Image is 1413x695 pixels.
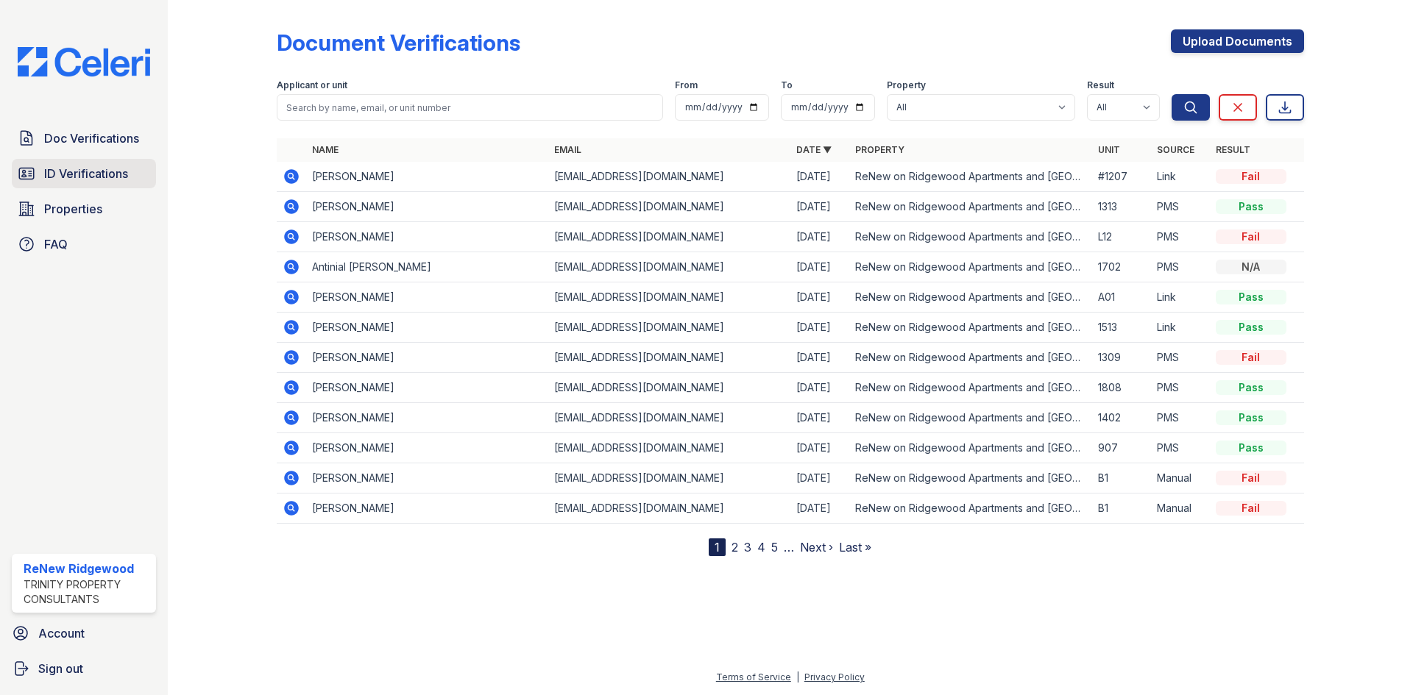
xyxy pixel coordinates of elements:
[1216,380,1286,395] div: Pass
[1151,252,1210,282] td: PMS
[790,493,849,524] td: [DATE]
[1092,313,1151,343] td: 1513
[757,540,765,555] a: 4
[1151,463,1210,493] td: Manual
[790,162,849,192] td: [DATE]
[1098,144,1120,155] a: Unit
[12,229,156,259] a: FAQ
[1216,410,1286,425] div: Pass
[548,403,790,433] td: [EMAIL_ADDRESS][DOMAIN_NAME]
[790,403,849,433] td: [DATE]
[771,540,778,555] a: 5
[1092,433,1151,463] td: 907
[548,282,790,313] td: [EMAIL_ADDRESS][DOMAIN_NAME]
[849,493,1091,524] td: ReNew on Ridgewood Apartments and [GEOGRAPHIC_DATA]
[306,493,548,524] td: [PERSON_NAME]
[1171,29,1304,53] a: Upload Documents
[790,252,849,282] td: [DATE]
[790,313,849,343] td: [DATE]
[548,343,790,373] td: [EMAIL_ADDRESS][DOMAIN_NAME]
[1092,192,1151,222] td: 1313
[849,463,1091,493] td: ReNew on Ridgewood Apartments and [GEOGRAPHIC_DATA]
[1216,169,1286,184] div: Fail
[790,373,849,403] td: [DATE]
[6,619,162,648] a: Account
[306,403,548,433] td: [PERSON_NAME]
[790,463,849,493] td: [DATE]
[1151,403,1210,433] td: PMS
[849,343,1091,373] td: ReNew on Ridgewood Apartments and [GEOGRAPHIC_DATA]
[1216,229,1286,244] div: Fail
[781,79,793,91] label: To
[744,540,751,555] a: 3
[790,343,849,373] td: [DATE]
[849,403,1091,433] td: ReNew on Ridgewood Apartments and [GEOGRAPHIC_DATA]
[1092,252,1151,282] td: 1702
[790,222,849,252] td: [DATE]
[548,162,790,192] td: [EMAIL_ADDRESS][DOMAIN_NAME]
[849,313,1091,343] td: ReNew on Ridgewood Apartments and [GEOGRAPHIC_DATA]
[306,343,548,373] td: [PERSON_NAME]
[312,144,339,155] a: Name
[44,200,102,218] span: Properties
[24,560,150,577] div: ReNew Ridgewood
[548,493,790,524] td: [EMAIL_ADDRESS][DOMAIN_NAME]
[548,192,790,222] td: [EMAIL_ADDRESS][DOMAIN_NAME]
[1216,144,1250,155] a: Result
[1151,222,1210,252] td: PMS
[839,540,871,555] a: Last »
[1151,493,1210,524] td: Manual
[1151,373,1210,403] td: PMS
[548,222,790,252] td: [EMAIL_ADDRESS][DOMAIN_NAME]
[277,29,520,56] div: Document Verifications
[38,660,83,677] span: Sign out
[1216,260,1286,274] div: N/A
[800,540,833,555] a: Next ›
[849,222,1091,252] td: ReNew on Ridgewood Apartments and [GEOGRAPHIC_DATA]
[1151,282,1210,313] td: Link
[12,159,156,188] a: ID Verifications
[306,282,548,313] td: [PERSON_NAME]
[44,165,128,182] span: ID Verifications
[1087,79,1114,91] label: Result
[855,144,904,155] a: Property
[554,144,581,155] a: Email
[804,671,865,682] a: Privacy Policy
[306,222,548,252] td: [PERSON_NAME]
[306,463,548,493] td: [PERSON_NAME]
[306,313,548,343] td: [PERSON_NAME]
[849,252,1091,282] td: ReNew on Ridgewood Apartments and [GEOGRAPHIC_DATA]
[1092,403,1151,433] td: 1402
[1216,471,1286,485] div: Fail
[6,654,162,683] a: Sign out
[6,47,162,76] img: CE_Logo_Blue-a8612792a0a2168367f1c8372b55b34899dd931a85d93a1a3d3e32e68fde9ad4.png
[732,540,738,555] a: 2
[1092,282,1151,313] td: A01
[1151,162,1210,192] td: Link
[784,538,794,556] span: …
[1216,199,1286,214] div: Pass
[790,192,849,222] td: [DATE]
[796,671,799,682] div: |
[849,282,1091,313] td: ReNew on Ridgewood Apartments and [GEOGRAPHIC_DATA]
[548,313,790,343] td: [EMAIL_ADDRESS][DOMAIN_NAME]
[277,79,347,91] label: Applicant or unit
[1151,343,1210,373] td: PMS
[849,433,1091,463] td: ReNew on Ridgewood Apartments and [GEOGRAPHIC_DATA]
[277,94,663,121] input: Search by name, email, or unit number
[1151,313,1210,343] td: Link
[849,373,1091,403] td: ReNew on Ridgewood Apartments and [GEOGRAPHIC_DATA]
[306,192,548,222] td: [PERSON_NAME]
[548,433,790,463] td: [EMAIL_ADDRESS][DOMAIN_NAME]
[1092,162,1151,192] td: #1207
[24,577,150,607] div: Trinity Property Consultants
[675,79,698,91] label: From
[1216,350,1286,365] div: Fail
[1092,463,1151,493] td: B1
[790,433,849,463] td: [DATE]
[709,538,726,556] div: 1
[12,194,156,224] a: Properties
[44,129,139,147] span: Doc Verifications
[306,162,548,192] td: [PERSON_NAME]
